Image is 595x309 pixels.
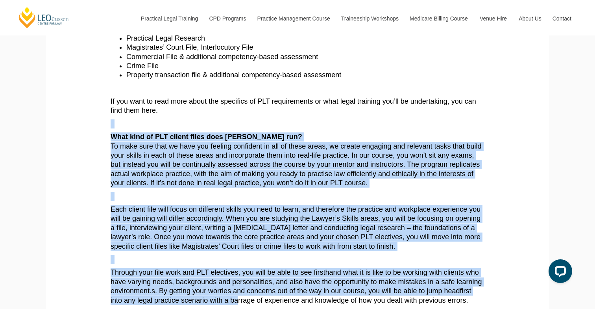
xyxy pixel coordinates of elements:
[126,52,484,61] li: Commercial File & additional competency-based assessment
[513,2,547,35] a: About Us
[111,97,484,115] p: If you want to read more about the specifics of PLT requirements or what legal training you’ll be...
[547,2,577,35] a: Contact
[542,256,575,289] iframe: LiveChat chat widget
[335,2,404,35] a: Traineeship Workshops
[404,2,474,35] a: Medicare Billing Course
[111,132,484,188] p: To make sure that we have you feeling confident in all of these areas, we create engaging and rel...
[203,2,251,35] a: CPD Programs
[126,43,484,52] li: Magistrates’ Court File, Interlocutory File
[135,2,203,35] a: Practical Legal Training
[111,205,484,251] p: Each client file will focus on different skills you need to learn, and therefore the practice and...
[111,133,302,141] strong: What kind of PLT client files does [PERSON_NAME] run?
[126,34,484,43] li: Practical Legal Research
[18,6,70,29] a: [PERSON_NAME] Centre for Law
[126,71,484,80] li: Property transaction file & additional competency-based assessment
[251,2,335,35] a: Practice Management Course
[474,2,513,35] a: Venue Hire
[111,268,484,305] p: Through your file work and PLT electives, you will be able to see firsthand what it is like to be...
[126,61,484,71] li: Crime File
